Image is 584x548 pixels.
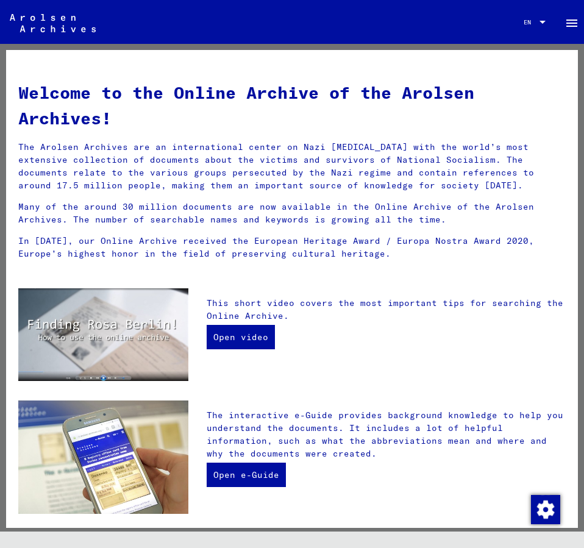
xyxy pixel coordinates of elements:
[18,288,188,381] img: video.jpg
[560,10,584,34] button: Toggle sidenav
[18,400,188,514] img: eguide.jpg
[531,495,560,524] img: Change consent
[207,409,566,460] p: The interactive e-Guide provides background knowledge to help you understand the documents. It in...
[524,19,537,26] span: EN
[18,80,566,131] h1: Welcome to the Online Archive of the Arolsen Archives!
[10,14,96,32] img: Arolsen_neg.svg
[530,494,560,524] div: Change consent
[207,297,566,322] p: This short video covers the most important tips for searching the Online Archive.
[18,201,566,226] p: Many of the around 30 million documents are now available in the Online Archive of the Arolsen Ar...
[207,325,275,349] a: Open video
[18,235,566,260] p: In [DATE], our Online Archive received the European Heritage Award / Europa Nostra Award 2020, Eu...
[207,463,286,487] a: Open e-Guide
[18,141,566,192] p: The Arolsen Archives are an international center on Nazi [MEDICAL_DATA] with the world’s most ext...
[564,16,579,30] mat-icon: Side nav toggle icon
